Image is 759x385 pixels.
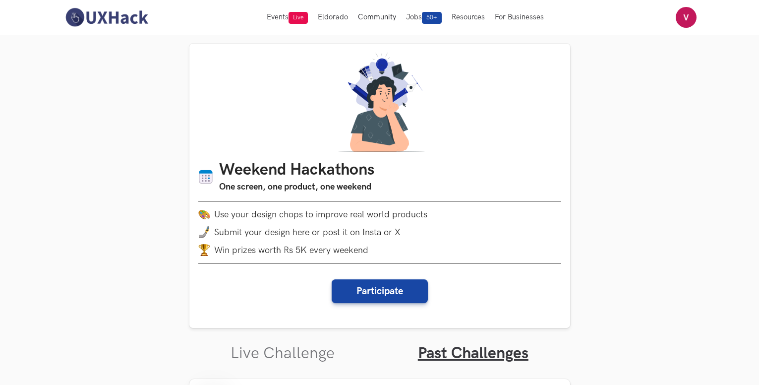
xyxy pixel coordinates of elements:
img: Calendar icon [198,169,213,185]
span: Live [289,12,308,24]
h3: One screen, one product, one weekend [219,180,374,194]
span: 50+ [422,12,442,24]
img: mobile-in-hand.png [198,226,210,238]
img: palette.png [198,208,210,220]
img: A designer thinking [332,53,427,152]
h1: Weekend Hackathons [219,161,374,180]
a: Live Challenge [231,344,335,363]
ul: Tabs Interface [189,328,570,363]
a: Past Challenges [418,344,528,363]
li: Use your design chops to improve real world products [198,208,561,220]
button: Participate [332,279,428,303]
img: UXHack-logo.png [62,7,151,28]
span: Submit your design here or post it on Insta or X [214,227,401,238]
img: Your profile pic [676,7,697,28]
img: trophy.png [198,244,210,256]
li: Win prizes worth Rs 5K every weekend [198,244,561,256]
